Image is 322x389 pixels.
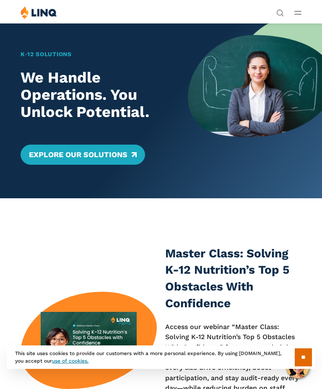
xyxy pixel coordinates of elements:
[165,245,301,312] h3: Master Class: Solving K-12 Nutrition’s Top 5 Obstacles With Confidence
[21,69,175,121] h2: We Handle Operations. You Unlock Potential.
[21,145,145,165] a: Explore Our Solutions
[52,358,88,364] a: use of cookies.
[276,6,284,16] nav: Utility Navigation
[21,50,175,59] h1: K‑12 Solutions
[294,8,301,17] button: Open Main Menu
[21,6,57,19] img: LINQ | K‑12 Software
[188,23,322,198] img: Home Banner
[7,345,315,369] div: This site uses cookies to provide our customers with a more personal experience. By using [DOMAIN...
[276,8,284,16] button: Open Search Bar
